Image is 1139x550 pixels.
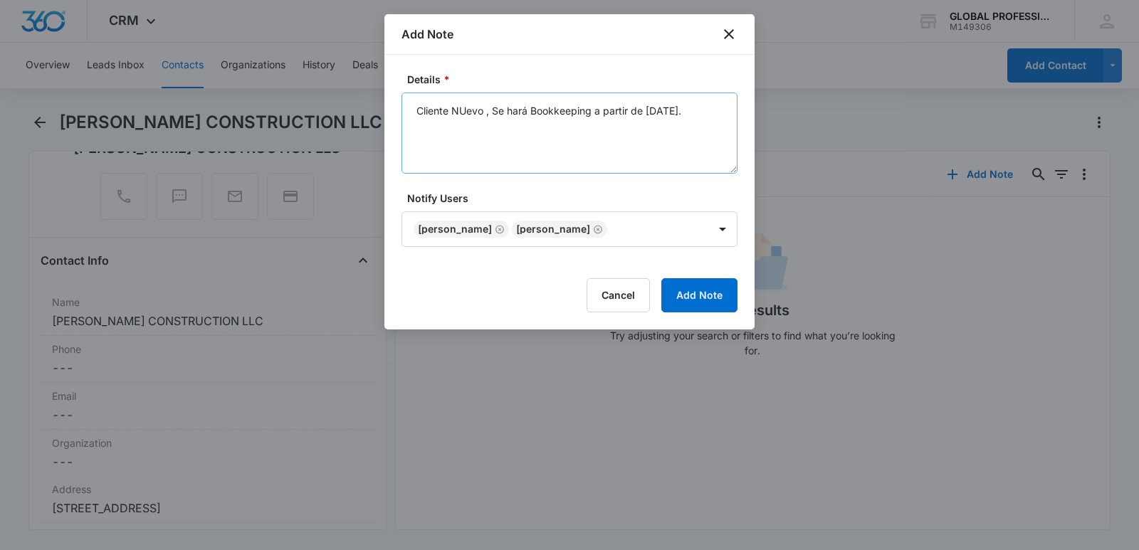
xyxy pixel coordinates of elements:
textarea: Cliente NUevo , Se hará Bookkeeping a partir de [DATE]. [401,92,738,174]
div: [PERSON_NAME] [516,224,590,234]
div: Remove Josselin Godoy [492,224,505,234]
div: Remove Norma Moran [590,224,603,234]
h1: Add Note [401,26,453,43]
label: Notify Users [407,191,743,206]
button: Cancel [587,278,650,312]
label: Details [407,72,743,87]
div: [PERSON_NAME] [418,224,492,234]
button: close [720,26,738,43]
button: Add Note [661,278,738,312]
